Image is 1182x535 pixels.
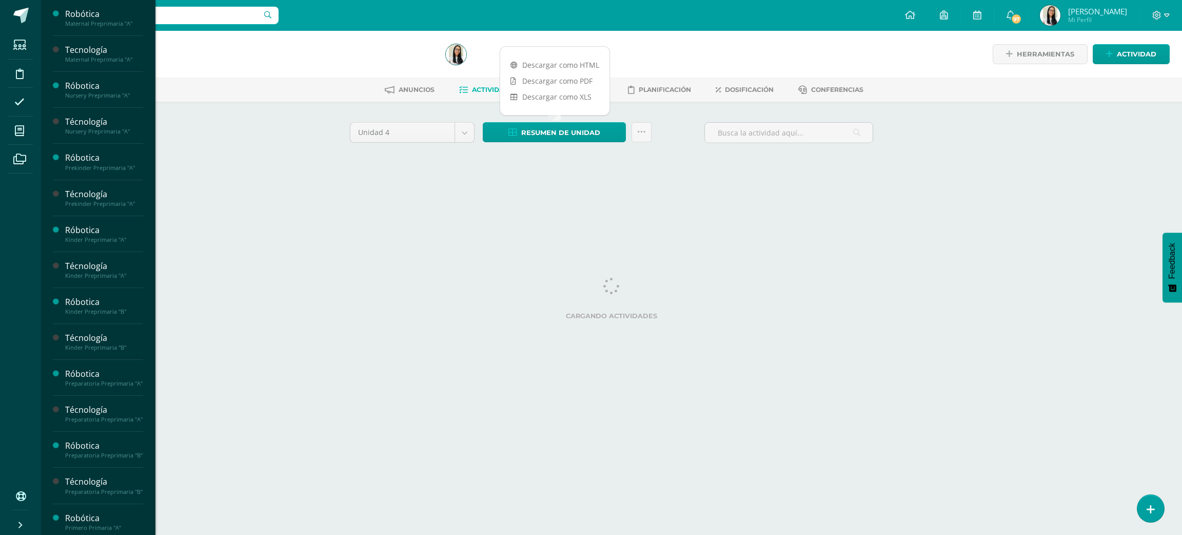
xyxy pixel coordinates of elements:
[725,86,774,93] span: Dosificación
[385,82,435,98] a: Anuncios
[65,344,143,351] div: Kinder Preprimaria "B"
[65,188,143,207] a: TécnologíaPrekinder Preprimaria "A"
[65,80,143,92] div: Róbotica
[65,116,143,135] a: TécnologíaNursery Preprimaria "A"
[993,44,1088,64] a: Herramientas
[65,200,143,207] div: Prekinder Preprimaria "A"
[65,260,143,279] a: TécnologíaKinder Preprimaria "A"
[65,224,143,243] a: RóboticaKinder Preprimaria "A"
[811,86,863,93] span: Conferencias
[65,296,143,308] div: Róbotica
[65,332,143,344] div: Técnología
[65,476,143,495] a: TécnologíaPreparatoria Preprimaria "B"
[65,236,143,243] div: Kinder Preprimaria "A"
[798,82,863,98] a: Conferencias
[65,488,143,495] div: Preparatoria Preprimaria "B"
[705,123,873,143] input: Busca la actividad aquí...
[65,416,143,423] div: Preparatoria Preprimaria "A"
[628,82,691,98] a: Planificación
[65,380,143,387] div: Preparatoria Preprimaria "A"
[500,89,609,105] a: Descargar como XLS
[65,272,143,279] div: Kinder Preprimaria "A"
[65,92,143,99] div: Nursery Preprimaria "A"
[1068,15,1127,24] span: Mi Perfil
[65,260,143,272] div: Técnología
[521,123,600,142] span: Resumen de unidad
[48,7,279,24] input: Busca un usuario...
[65,44,143,56] div: Tecnología
[716,82,774,98] a: Dosificación
[65,128,143,135] div: Nursery Preprimaria "A"
[1068,6,1127,16] span: [PERSON_NAME]
[65,512,143,524] div: Robótica
[1093,44,1170,64] a: Actividad
[65,368,143,387] a: RóboticaPreparatoria Preprimaria "A"
[65,440,143,452] div: Róbotica
[65,152,143,164] div: Róbotica
[65,188,143,200] div: Técnología
[500,57,609,73] a: Descargar como HTML
[1168,243,1177,279] span: Feedback
[65,524,143,531] div: Primero Primaria "A"
[65,44,143,63] a: TecnologíaMaternal Preprimaria "A"
[65,20,143,27] div: Maternal Preprimaria "A"
[350,123,474,142] a: Unidad 4
[350,312,873,320] label: Cargando actividades
[80,56,434,66] div: Primero Primaria 'C'
[80,42,434,56] h1: Robótica
[65,332,143,351] a: TécnologíaKinder Preprimaria "B"
[65,404,143,416] div: Técnología
[65,8,143,20] div: Robótica
[639,86,691,93] span: Planificación
[65,404,143,423] a: TécnologíaPreparatoria Preprimaria "A"
[1011,13,1022,25] span: 97
[1163,233,1182,302] button: Feedback - Mostrar encuesta
[1017,45,1074,64] span: Herramientas
[65,440,143,459] a: RóboticaPreparatoria Preprimaria "B"
[65,296,143,315] a: RóboticaKinder Preprimaria "B"
[65,308,143,315] div: Kinder Preprimaria "B"
[65,512,143,531] a: RobóticaPrimero Primaria "A"
[65,476,143,488] div: Técnología
[446,44,466,65] img: 24bac2befe72ec47081750eb832e1c02.png
[65,80,143,99] a: RóboticaNursery Preprimaria "A"
[65,368,143,380] div: Róbotica
[65,8,143,27] a: RobóticaMaternal Preprimaria "A"
[399,86,435,93] span: Anuncios
[65,116,143,128] div: Técnología
[483,122,626,142] a: Resumen de unidad
[472,86,517,93] span: Actividades
[65,452,143,459] div: Preparatoria Preprimaria "B"
[358,123,447,142] span: Unidad 4
[1040,5,1060,26] img: 24bac2befe72ec47081750eb832e1c02.png
[65,164,143,171] div: Prekinder Preprimaria "A"
[1117,45,1156,64] span: Actividad
[459,82,517,98] a: Actividades
[65,56,143,63] div: Maternal Preprimaria "A"
[65,152,143,171] a: RóboticaPrekinder Preprimaria "A"
[65,224,143,236] div: Róbotica
[500,73,609,89] a: Descargar como PDF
